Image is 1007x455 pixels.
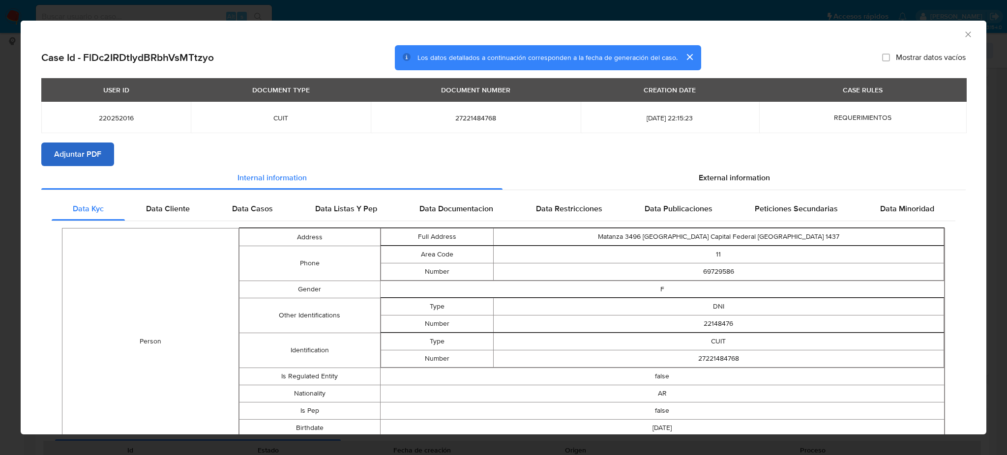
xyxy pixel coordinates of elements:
[146,203,190,214] span: Data Cliente
[97,82,135,98] div: USER ID
[239,281,381,298] td: Gender
[380,368,944,385] td: false
[645,203,712,214] span: Data Publicaciones
[963,29,972,38] button: Cerrar ventana
[699,172,770,183] span: External information
[381,246,493,263] td: Area Code
[380,419,944,436] td: [DATE]
[239,228,381,246] td: Address
[834,113,891,122] span: REQUERIMIENTOS
[381,298,493,315] td: Type
[41,166,966,190] div: Detailed info
[678,45,701,69] button: cerrar
[239,298,381,333] td: Other Identifications
[62,228,239,455] td: Person
[882,54,890,61] input: Mostrar datos vacíos
[41,142,114,166] button: Adjuntar PDF
[383,114,569,122] span: 27221484768
[493,228,944,245] td: Matanza 3496 [GEOGRAPHIC_DATA] Capital Federal [GEOGRAPHIC_DATA] 1437
[239,333,381,368] td: Identification
[53,114,179,122] span: 220252016
[592,114,747,122] span: [DATE] 22:15:23
[493,315,944,332] td: 22148476
[381,228,493,245] td: Full Address
[232,203,273,214] span: Data Casos
[755,203,838,214] span: Peticiones Secundarias
[239,246,381,281] td: Phone
[239,419,381,436] td: Birthdate
[52,197,955,221] div: Detailed internal info
[381,350,493,367] td: Number
[837,82,889,98] div: CASE RULES
[493,350,944,367] td: 27221484768
[21,21,986,434] div: closure-recommendation-modal
[493,298,944,315] td: DNI
[638,82,702,98] div: CREATION DATE
[380,402,944,419] td: false
[203,114,359,122] span: CUIT
[239,368,381,385] td: Is Regulated Entity
[237,172,307,183] span: Internal information
[54,143,101,165] span: Adjuntar PDF
[880,203,934,214] span: Data Minoridad
[435,82,516,98] div: DOCUMENT NUMBER
[896,53,966,62] span: Mostrar datos vacíos
[246,82,316,98] div: DOCUMENT TYPE
[381,333,493,350] td: Type
[381,315,493,332] td: Number
[493,263,944,280] td: 69729586
[315,203,377,214] span: Data Listas Y Pep
[381,263,493,280] td: Number
[493,246,944,263] td: 11
[239,385,381,402] td: Nationality
[380,385,944,402] td: AR
[536,203,602,214] span: Data Restricciones
[41,51,214,64] h2: Case Id - FlDc2IRDtIydBRbhVsMTtzyo
[417,53,678,62] span: Los datos detallados a continuación corresponden a la fecha de generación del caso.
[239,402,381,419] td: Is Pep
[380,281,944,298] td: F
[419,203,493,214] span: Data Documentacion
[493,333,944,350] td: CUIT
[73,203,104,214] span: Data Kyc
